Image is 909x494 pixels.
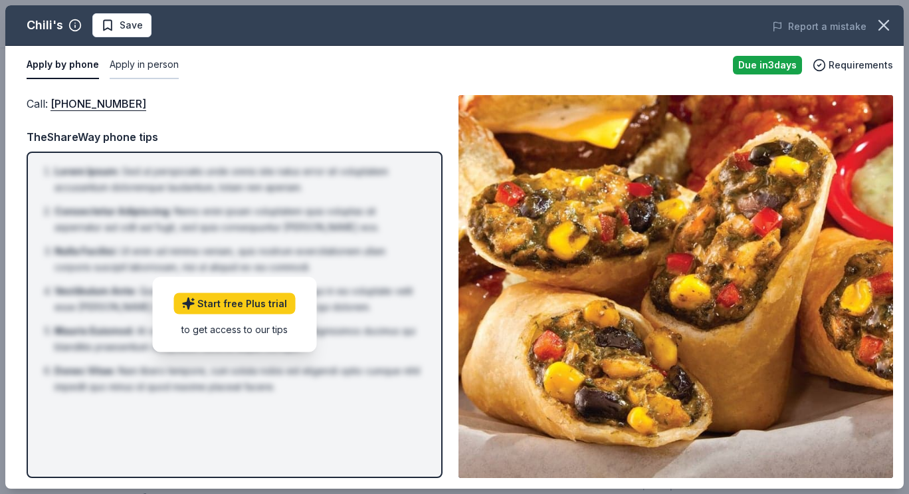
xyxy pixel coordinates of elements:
div: to get access to our tips [173,322,295,336]
a: [PHONE_NUMBER] [50,95,146,112]
span: Donec Vitae : [54,365,116,376]
span: Nulla Facilisi : [54,245,118,257]
li: At vero eos et accusamus et iusto odio dignissimos ducimus qui blanditiis praesentium voluptatum ... [54,323,423,355]
span: Save [120,17,143,33]
div: Chili's [27,15,63,36]
button: Apply in person [110,51,179,79]
li: Nam libero tempore, cum soluta nobis est eligendi optio cumque nihil impedit quo minus id quod ma... [54,363,423,395]
div: Due in 3 days [733,56,802,74]
li: Ut enim ad minima veniam, quis nostrum exercitationem ullam corporis suscipit laboriosam, nisi ut... [54,243,423,275]
span: Mauris Euismod : [54,325,134,336]
button: Report a mistake [772,19,866,35]
a: Start free Plus trial [173,293,295,314]
button: Apply by phone [27,51,99,79]
span: Consectetur Adipiscing : [54,205,171,217]
img: Image for Chili's [458,95,893,478]
span: Requirements [829,57,893,73]
div: TheShareWay phone tips [27,128,443,146]
span: Call : [27,97,146,110]
li: Nemo enim ipsam voluptatem quia voluptas sit aspernatur aut odit aut fugit, sed quia consequuntur... [54,203,423,235]
span: Lorem Ipsum : [54,166,120,177]
li: Quis autem vel eum iure reprehenderit qui in ea voluptate velit esse [PERSON_NAME] nihil molestia... [54,283,423,315]
span: Vestibulum Ante : [54,285,137,297]
button: Save [92,13,151,37]
button: Requirements [813,57,893,73]
li: Sed ut perspiciatis unde omnis iste natus error sit voluptatem accusantium doloremque laudantium,... [54,164,423,195]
